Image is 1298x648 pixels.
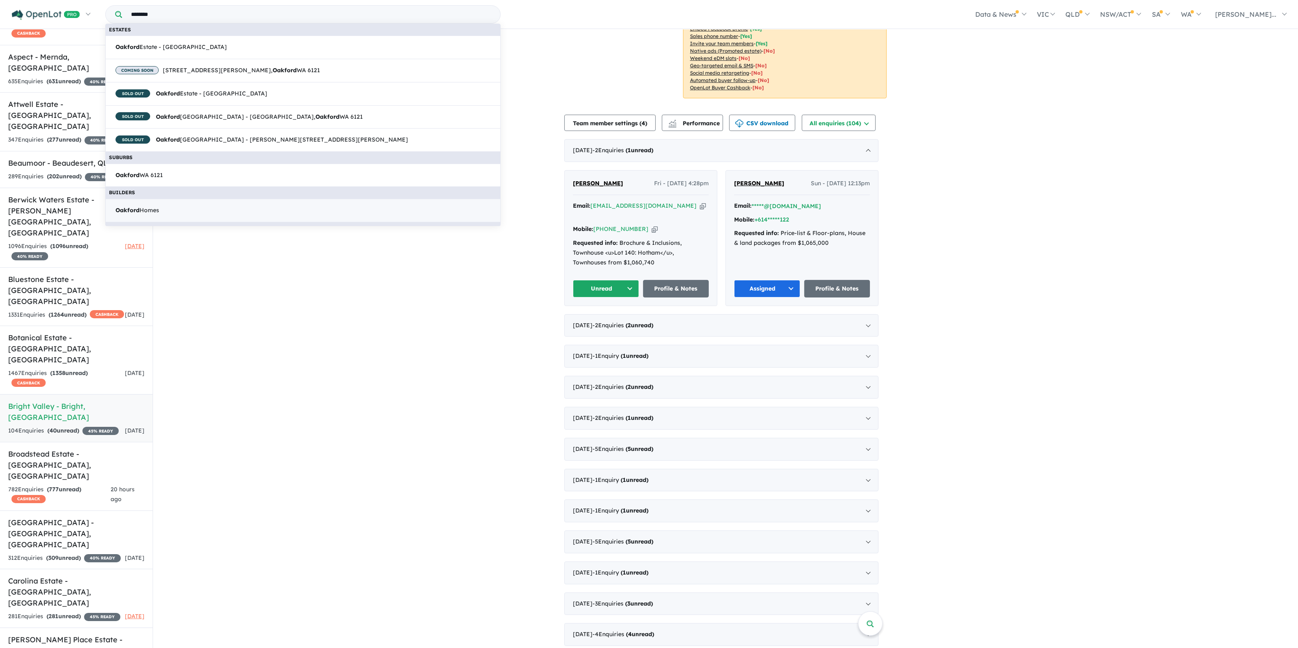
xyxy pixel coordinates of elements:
h5: [GEOGRAPHIC_DATA] - [GEOGRAPHIC_DATA] , [GEOGRAPHIC_DATA] [8,517,144,550]
span: [GEOGRAPHIC_DATA] - [GEOGRAPHIC_DATA], WA 6121 [115,112,363,122]
span: 4 [641,120,645,127]
span: Performance [670,120,720,127]
a: [PHONE_NUMBER] [593,225,648,233]
div: 782 Enquir ies [8,485,111,504]
span: - 1 Enquir y [592,507,648,514]
span: [No] [739,55,750,61]
span: - 1 Enquir y [592,476,648,484]
button: Unread [573,280,639,297]
span: 309 [48,554,58,561]
u: Sales phone number [690,33,738,39]
div: 635 Enquir ies [8,77,121,87]
strong: Mobile: [734,216,754,223]
u: Social media retargeting [690,70,749,76]
span: [DATE] [125,554,144,561]
strong: Oakford [156,90,180,97]
span: [DATE] [125,612,144,620]
span: - 2 Enquir ies [592,383,653,391]
span: [ Yes ] [756,40,768,47]
div: [DATE] [564,593,879,615]
span: 1 [623,352,626,360]
span: - 5 Enquir ies [592,538,653,545]
strong: ( unread) [47,136,81,143]
span: 2 [628,322,631,329]
span: - 1 Enquir y [592,569,648,576]
div: [DATE] [564,139,879,162]
span: Estate - [GEOGRAPHIC_DATA] [115,89,267,99]
strong: Email: [573,202,590,209]
span: [No] [758,77,769,83]
span: 2 [628,383,631,391]
span: CASHBACK [11,495,46,503]
span: Estate - [GEOGRAPHIC_DATA] [115,42,227,52]
span: Fri - [DATE] 4:28pm [654,179,709,189]
span: 281 [49,612,58,620]
span: 1358 [52,369,65,377]
div: [DATE] [564,345,879,368]
a: OakfordHomes [105,199,501,222]
span: 777 [49,486,59,493]
span: COMING SOON [115,66,159,74]
a: SOLD OUT Oakford[GEOGRAPHIC_DATA] - [GEOGRAPHIC_DATA],OakfordWA 6121 [105,105,501,129]
span: 1 [623,569,626,576]
div: [DATE] [564,469,879,492]
div: 281 Enquir ies [8,612,120,621]
u: OpenLot Buyer Cashback [690,84,750,91]
a: OakfordWA 6121 [105,164,501,187]
span: 40 [49,427,57,434]
span: 40 % READY [84,78,121,86]
a: Profile & Notes [643,280,709,297]
strong: ( unread) [46,554,81,561]
button: Copy [652,225,658,233]
div: Brochure & Inclusions, Townhouse <u>Lot 140: Hotham</u>, Townhouses from $1,060,740 [573,238,709,267]
span: [No] [755,62,767,69]
button: Assigned [734,280,800,297]
strong: Oakford [115,206,140,214]
span: [DATE] [125,311,144,318]
strong: Oakford [273,67,297,74]
a: [EMAIL_ADDRESS][DOMAIN_NAME] [590,202,697,209]
span: [DATE] [125,242,144,250]
strong: ( unread) [626,538,653,545]
strong: Oakford [315,113,339,120]
span: [No] [751,70,763,76]
u: Weekend eDM slots [690,55,737,61]
strong: ( unread) [47,173,82,180]
span: 1 [628,146,631,154]
span: 45 % READY [82,427,119,435]
strong: ( unread) [626,383,653,391]
span: - 2 Enquir ies [592,146,653,154]
h5: Broadstead Estate - [GEOGRAPHIC_DATA] , [GEOGRAPHIC_DATA] [8,448,144,482]
h5: Aspect - Mernda , [GEOGRAPHIC_DATA] [8,51,144,73]
img: Openlot PRO Logo White [12,10,80,20]
img: bar-chart.svg [668,122,677,128]
div: 1467 Enquir ies [8,368,125,388]
u: Automated buyer follow-up [690,77,756,83]
span: [STREET_ADDRESS][PERSON_NAME], WA 6121 [115,66,320,75]
span: 1 [623,476,626,484]
div: [DATE] [564,561,879,584]
span: 20 hours ago [111,486,135,503]
div: Price-list & Floor-plans, House & land packages from $1,065,000 [734,229,870,248]
strong: ( unread) [626,445,653,453]
span: 40 % READY [84,136,121,144]
span: [DATE] [125,427,144,434]
a: [PERSON_NAME] [573,179,623,189]
strong: ( unread) [625,600,653,607]
span: 40 % READY [84,554,121,562]
strong: ( unread) [621,476,648,484]
u: Invite your team members [690,40,754,47]
span: SOLD OUT [115,89,150,98]
strong: Oakford [115,43,140,51]
a: SOLD OUT Oakford[GEOGRAPHIC_DATA] - [PERSON_NAME][STREET_ADDRESS][PERSON_NAME] [105,128,501,152]
a: Profile & Notes [804,280,870,297]
button: Team member settings (4) [564,115,656,131]
span: 5 [628,445,631,453]
span: - 5 Enquir ies [592,445,653,453]
a: [PERSON_NAME] [734,179,784,189]
strong: ( unread) [49,311,87,318]
div: 289 Enquir ies [8,172,122,182]
strong: ( unread) [626,146,653,154]
a: COMING SOON[STREET_ADDRESS][PERSON_NAME],OakfordWA 6121 [105,59,501,82]
strong: ( unread) [621,352,648,360]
